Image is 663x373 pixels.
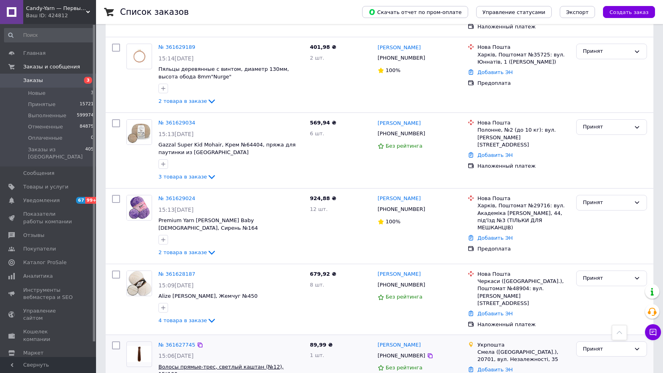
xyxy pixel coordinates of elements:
span: 599974 [77,112,94,119]
span: [PHONE_NUMBER] [378,130,425,136]
span: Управление сайтом [23,307,74,322]
a: [PERSON_NAME] [378,44,421,52]
a: Фото товару [126,271,152,296]
div: Принят [583,345,631,353]
span: 99+ [85,197,98,204]
span: 4 товара в заказе [158,317,207,323]
span: Отмененные [28,123,63,130]
img: Фото товару [127,195,152,220]
div: Харків, Поштомат №29716: вул. Академіка [PERSON_NAME], 44, під'їзд №3 (ТІЛЬКИ ДЛЯ МЕШКАНЦІВ) [477,202,570,231]
a: Фото товару [126,341,152,367]
span: Новые [28,90,46,97]
span: 3 [91,90,94,97]
span: Кошелек компании [23,328,74,343]
div: Нова Пошта [477,119,570,126]
a: № 361629189 [158,44,195,50]
span: Каталог ProSale [23,259,66,266]
a: [PERSON_NAME] [378,120,421,127]
a: Alize [PERSON_NAME], Жемчуг №450 [158,293,258,299]
a: Фото товару [126,44,152,69]
a: 2 товара в заказе [158,249,216,255]
a: [PERSON_NAME] [378,195,421,203]
span: 405 [85,146,94,160]
span: Экспорт [566,9,589,15]
a: Пяльцы деревянные с винтом, диаметр 130мм, высота обода 8mm"Nurge" [158,66,289,80]
a: Создать заказ [595,9,655,15]
span: Инструменты вебмастера и SEO [23,287,74,301]
div: Харків, Поштомат №35725: вул. Юннатів, 1 ([PERSON_NAME]) [477,51,570,66]
a: № 361629024 [158,195,195,201]
span: 100% [386,219,401,225]
span: 2 шт. [310,55,324,61]
span: 924,88 ₴ [310,195,337,201]
span: Создать заказ [609,9,649,15]
span: Gazzal Super Kid Mohair, Крем №64404, пряжа для паутинки из [GEOGRAPHIC_DATA] [158,142,296,155]
span: 15:13[DATE] [158,207,194,213]
span: Принятые [28,101,56,108]
span: Без рейтинга [386,365,423,371]
img: Фото товару [127,346,152,362]
span: Скачать отчет по пром-оплате [369,8,462,16]
div: Черкаси ([GEOGRAPHIC_DATA].), Поштомат №48904: вул. [PERSON_NAME][STREET_ADDRESS] [477,278,570,307]
a: Фото товару [126,119,152,145]
button: Чат с покупателем [645,324,661,340]
a: Фото товару [126,195,152,221]
a: Добавить ЭН [477,367,513,373]
span: Главная [23,50,46,57]
span: Отзывы [23,232,44,239]
button: Экспорт [560,6,595,18]
div: Принят [583,274,631,283]
span: Заказы [23,77,43,84]
h1: Список заказов [120,7,189,17]
a: [PERSON_NAME] [378,341,421,349]
span: 15:13[DATE] [158,131,194,137]
span: Оплаченные [28,134,62,142]
span: 0 [91,134,94,142]
div: Принят [583,123,631,131]
span: Управление статусами [483,9,545,15]
button: Создать заказ [603,6,655,18]
div: Смела ([GEOGRAPHIC_DATA].), 20701, вул. Незалежності, 35 [477,349,570,363]
span: 3 [84,77,92,84]
div: Полонне, №2 (до 10 кг): вул. [PERSON_NAME][STREET_ADDRESS] [477,126,570,148]
span: Без рейтинга [386,143,423,149]
span: 12 шт. [310,206,328,212]
span: 8 шт. [310,282,324,288]
span: [PHONE_NUMBER] [378,353,425,359]
span: Выполненные [28,112,66,119]
input: Поиск [4,28,94,42]
div: Нова Пошта [477,44,570,51]
span: 679,92 ₴ [310,271,337,277]
a: 2 товара в заказе [158,98,216,104]
a: № 361629034 [158,120,195,126]
span: 401,98 ₴ [310,44,337,50]
a: 4 товара в заказе [158,317,216,323]
button: Управление статусами [476,6,552,18]
a: Premium Yarn [PERSON_NAME] Baby [DEMOGRAPHIC_DATA], Сирень №164 [158,217,258,231]
div: Нова Пошта [477,195,570,202]
a: № 361627745 [158,342,195,348]
button: Скачать отчет по пром-оплате [362,6,468,18]
span: Уведомления [23,197,60,204]
span: 100% [386,67,401,73]
span: Показатели работы компании [23,211,74,225]
div: Нова Пошта [477,271,570,278]
span: 569,94 ₴ [310,120,337,126]
span: [PHONE_NUMBER] [378,206,425,212]
span: 1 шт. [310,352,324,358]
a: Добавить ЭН [477,235,513,241]
div: Ваш ID: 424812 [26,12,96,19]
a: № 361628187 [158,271,195,277]
span: Без рейтинга [386,294,423,300]
div: Укрпошта [477,341,570,349]
span: 15:06[DATE] [158,353,194,359]
span: 3 товара в заказе [158,174,207,180]
img: Фото товару [127,120,152,144]
div: Наложенный платеж [477,162,570,170]
div: Наложенный платеж [477,321,570,328]
div: Принят [583,199,631,207]
span: 89,99 ₴ [310,342,333,348]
